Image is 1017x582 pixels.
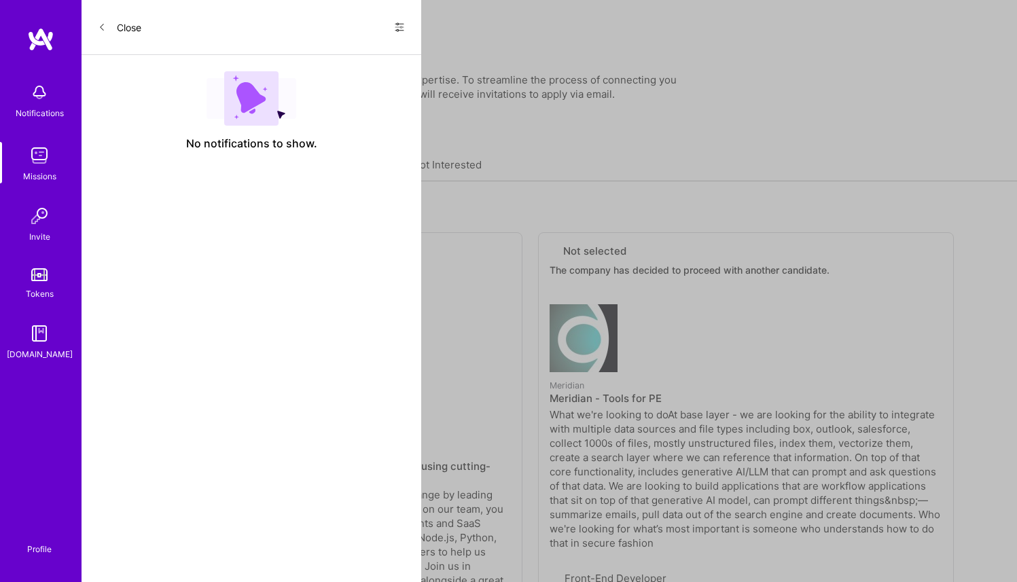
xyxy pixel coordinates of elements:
[26,142,53,169] img: teamwork
[207,71,296,126] img: empty
[98,16,141,38] button: Close
[26,79,53,106] img: bell
[27,542,52,555] div: Profile
[29,230,50,244] div: Invite
[27,27,54,52] img: logo
[26,202,53,230] img: Invite
[26,287,54,301] div: Tokens
[16,106,64,120] div: Notifications
[7,347,73,361] div: [DOMAIN_NAME]
[23,169,56,183] div: Missions
[31,268,48,281] img: tokens
[26,320,53,347] img: guide book
[22,528,56,555] a: Profile
[186,137,317,151] span: No notifications to show.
